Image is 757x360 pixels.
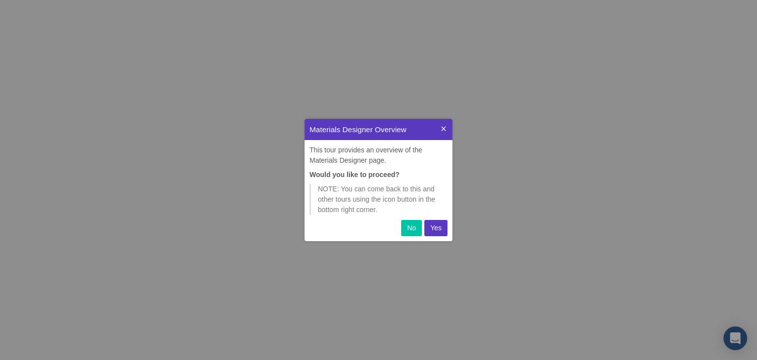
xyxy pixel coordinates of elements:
p: No [407,223,416,233]
button: Quit Tour [435,119,452,140]
span: Support [20,7,55,16]
p: NOTE: You can come back to this and other tours using the icon button in the bottom right corner. [318,184,441,215]
p: Materials Designer Overview [310,124,435,135]
p: Yes [430,223,442,233]
p: This tour provides an overview of the Materials Designer page. [310,145,447,166]
button: Yes [424,220,447,236]
button: No [401,220,422,236]
strong: Would you like to proceed? [310,171,400,179]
